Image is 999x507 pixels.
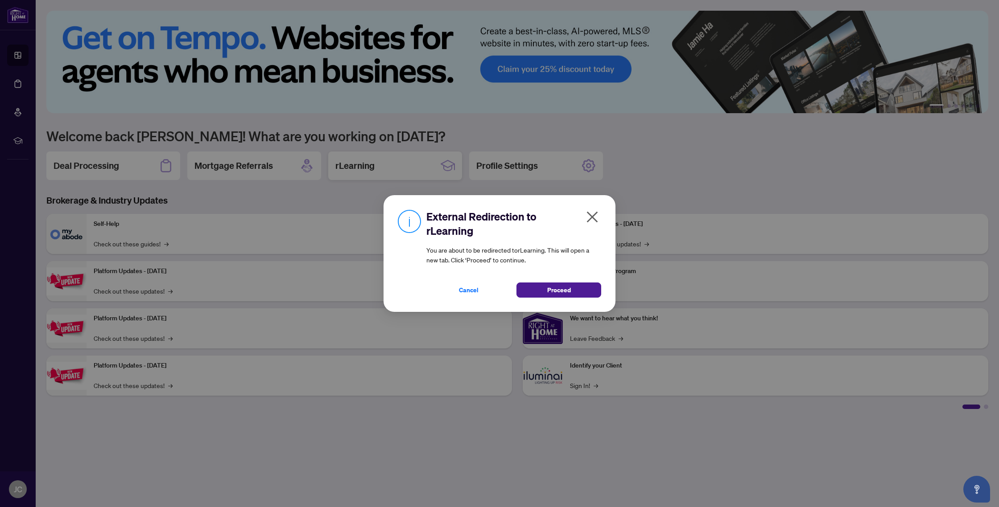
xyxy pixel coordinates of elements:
[426,282,511,298] button: Cancel
[585,210,599,224] span: close
[516,282,601,298] button: Proceed
[398,209,421,233] img: Info Icon
[459,283,479,297] span: Cancel
[426,209,601,238] h2: External Redirection to rLearning
[547,283,571,297] span: Proceed
[426,209,601,298] div: You are about to be redirected to rLearning . This will open a new tab. Click ‘Proceed’ to continue.
[963,476,990,503] button: Open asap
